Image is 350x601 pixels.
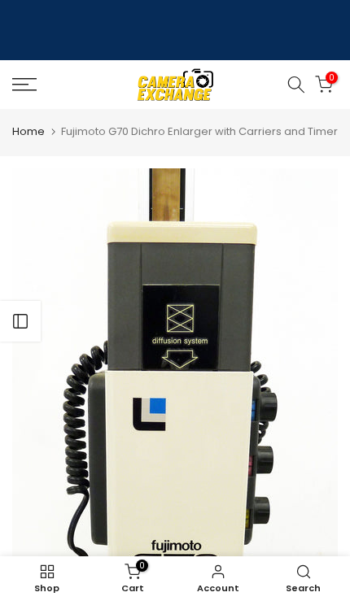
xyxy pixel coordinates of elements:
[136,560,148,572] span: 0
[4,560,90,597] a: Shop
[61,124,338,139] span: Fujimoto G70 Dichro Enlarger with Carriers and Timer
[175,560,260,597] a: Account
[269,584,338,593] span: Search
[98,584,167,593] span: Cart
[183,584,252,593] span: Account
[326,72,338,84] span: 0
[12,584,81,593] span: Shop
[260,560,346,597] a: Search
[12,124,45,140] a: Home
[90,560,175,597] a: 0 Cart
[315,76,333,94] a: 0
